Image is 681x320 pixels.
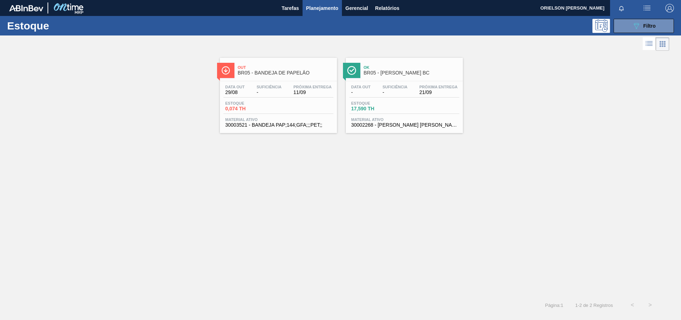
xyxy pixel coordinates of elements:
button: < [624,296,641,314]
button: > [641,296,659,314]
span: 0,074 TH [225,106,275,111]
span: Out [238,65,333,70]
img: userActions [643,4,651,12]
span: 30003521 - BANDEJA PAP;144;GFA;;;PET;; [225,122,332,128]
button: Notificações [610,3,633,13]
span: 29/08 [225,90,245,95]
span: Estoque [351,101,401,105]
span: BR05 - LACRE CHOPP BC [364,70,459,76]
span: Suficiência [256,85,281,89]
span: Gerencial [345,4,368,12]
a: ÍconeOutBR05 - BANDEJA DE PAPELÃOData out29/08Suficiência-Próxima Entrega11/09Estoque0,074 THMate... [215,53,340,133]
img: Logout [665,4,674,12]
span: - [256,90,281,95]
span: Suficiência [382,85,407,89]
span: Próxima Entrega [419,85,458,89]
a: ÍconeOkBR05 - [PERSON_NAME] BCData out-Suficiência-Próxima Entrega21/09Estoque17,590 THMaterial a... [340,53,466,133]
span: Material ativo [225,117,332,122]
span: BR05 - BANDEJA DE PAPELÃO [238,70,333,76]
span: - [382,90,407,95]
span: Planejamento [306,4,338,12]
div: Visão em Cards [656,37,669,51]
span: - [351,90,371,95]
span: Data out [351,85,371,89]
span: 17,590 TH [351,106,401,111]
img: Ícone [347,66,356,75]
span: Estoque [225,101,275,105]
span: Tarefas [282,4,299,12]
span: 1 - 2 de 2 Registros [574,303,613,308]
h1: Estoque [7,22,113,30]
div: Visão em Lista [643,37,656,51]
span: Data out [225,85,245,89]
img: Ícone [221,66,230,75]
span: 21/09 [419,90,458,95]
img: TNhmsLtSVTkK8tSr43FrP2fwEKptu5GPRR3wAAAABJRU5ErkJggg== [9,5,43,11]
span: Relatórios [375,4,399,12]
span: 30002268 - LACRE CHOPP BC CLARO AF IN65 [351,122,458,128]
span: Ok [364,65,459,70]
span: Filtro [643,23,656,29]
span: Próxima Entrega [293,85,332,89]
span: 11/09 [293,90,332,95]
button: Filtro [614,19,674,33]
div: Pogramando: nenhum usuário selecionado [592,19,610,33]
span: Página : 1 [545,303,563,308]
span: Material ativo [351,117,458,122]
